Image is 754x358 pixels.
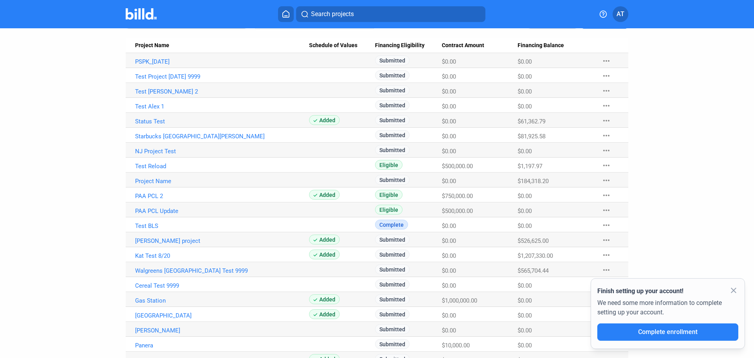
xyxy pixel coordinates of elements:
a: Test Alex 1 [135,103,309,110]
span: Financing Eligibility [375,42,425,49]
div: Contract Amount [442,42,518,49]
a: Status Test [135,118,309,125]
mat-icon: more_horiz [602,71,611,81]
span: $0.00 [518,207,532,215]
span: $1,000,000.00 [442,297,477,304]
span: Submitted [375,339,410,349]
span: Submitted [375,115,410,125]
span: $0.00 [518,88,532,95]
span: $0.00 [518,312,532,319]
span: Submitted [375,175,410,185]
a: [GEOGRAPHIC_DATA] [135,312,309,319]
span: $0.00 [442,267,456,274]
span: $0.00 [442,282,456,289]
mat-icon: more_horiz [602,116,611,125]
span: $0.00 [442,178,456,185]
a: PSPK_[DATE] [135,58,309,65]
span: Added [309,190,340,200]
span: Eligible [375,160,403,170]
mat-icon: more_horiz [602,206,611,215]
span: Submitted [375,264,410,274]
mat-icon: more_horiz [602,101,611,110]
span: $0.00 [518,58,532,65]
mat-icon: more_horiz [602,191,611,200]
div: We need some more information to complete setting up your account. [597,296,738,323]
mat-icon: more_horiz [602,220,611,230]
mat-icon: close [729,286,738,295]
span: Added [309,309,340,319]
a: PAA PCL 2 [135,193,309,200]
mat-icon: more_horiz [602,86,611,95]
img: Billd Company Logo [126,8,157,20]
span: Schedule of Values [309,42,357,49]
span: Submitted [375,145,410,155]
span: Added [309,250,340,259]
span: $0.00 [518,148,532,155]
span: $500,000.00 [442,207,473,215]
a: Test [PERSON_NAME] 2 [135,88,309,95]
div: Project Name [135,42,309,49]
span: Search projects [311,9,354,19]
span: $0.00 [518,342,532,349]
div: Schedule of Values [309,42,375,49]
span: $0.00 [442,58,456,65]
a: NJ Project Test [135,148,309,155]
div: Financing Balance [518,42,594,49]
div: Finish setting up your account! [597,286,738,296]
span: Added [309,235,340,244]
button: Complete enrollment [597,323,738,341]
a: Gas Station [135,297,309,304]
button: AT [613,6,628,22]
span: $0.00 [442,252,456,259]
span: $0.00 [442,103,456,110]
a: Cereal Test 9999 [135,282,309,289]
span: Eligible [375,190,403,200]
span: Submitted [375,294,410,304]
mat-icon: more_horiz [602,146,611,155]
span: Submitted [375,130,410,140]
a: [PERSON_NAME] [135,327,309,334]
div: Financing Eligibility [375,42,442,49]
span: $565,704.44 [518,267,549,274]
span: Complete enrollment [638,328,697,336]
span: $1,207,330.00 [518,252,553,259]
span: $0.00 [442,73,456,80]
mat-icon: more_horiz [602,265,611,275]
span: Eligible [375,205,403,215]
mat-icon: more_horiz [602,56,611,66]
span: Added [309,115,340,125]
span: Submitted [375,324,410,334]
span: $184,318.20 [518,178,549,185]
span: $526,625.00 [518,237,549,244]
a: PAA PCL Update [135,207,309,215]
span: $0.00 [518,193,532,200]
span: $750,000.00 [442,193,473,200]
a: Walgreens [GEOGRAPHIC_DATA] Test 9999 [135,267,309,274]
span: $0.00 [442,133,456,140]
mat-icon: more_horiz [602,176,611,185]
span: Complete [375,220,408,229]
span: Project Name [135,42,169,49]
a: Test BLS [135,222,309,229]
mat-icon: more_horiz [602,161,611,170]
a: Test Reload [135,163,309,170]
span: $0.00 [442,312,456,319]
a: Panera [135,342,309,349]
button: Search projects [296,6,485,22]
a: Test Project [DATE] 9999 [135,73,309,80]
a: Starbucks [GEOGRAPHIC_DATA][PERSON_NAME] [135,133,309,140]
span: $0.00 [442,237,456,244]
span: AT [617,9,624,19]
span: Submitted [375,70,410,80]
span: $0.00 [518,327,532,334]
span: Contract Amount [442,42,484,49]
mat-icon: more_horiz [602,131,611,140]
span: Submitted [375,235,410,244]
span: $0.00 [442,327,456,334]
a: Kat Test 8/20 [135,252,309,259]
span: $0.00 [518,103,532,110]
mat-icon: more_horiz [602,250,611,260]
span: $0.00 [518,73,532,80]
span: $61,362.79 [518,118,545,125]
span: Submitted [375,250,410,259]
